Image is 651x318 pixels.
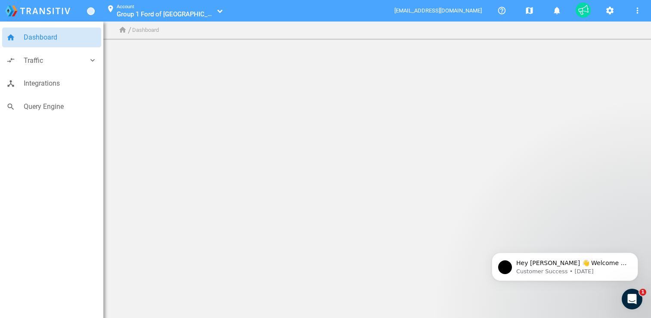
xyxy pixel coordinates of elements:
span: Traffic [24,55,88,66]
iframe: Intercom notifications message [479,235,651,295]
i: device_hub [6,79,15,88]
img: logo [5,6,70,16]
a: device_hubIntegrations [2,74,101,93]
mat-icon: more_vert [632,6,642,16]
span: 1 [639,289,646,296]
i: home [118,26,127,34]
button: More [629,2,646,19]
i: compare_arrows [6,56,15,65]
i: search [6,102,15,111]
a: Toggle Menu [87,7,95,15]
span: Integrations [24,78,97,89]
a: compare_arrowsTraffickeyboard_arrow_down [2,51,101,71]
mat-icon: settings [604,6,615,16]
li: / [128,23,131,37]
a: searchQuery Engine [2,97,101,117]
li: Dashboard [132,26,159,35]
a: homeDashboard [2,28,101,47]
span: Dashboard [24,32,97,43]
mat-icon: map [524,6,534,16]
span: [EMAIL_ADDRESS][DOMAIN_NAME] [394,7,483,14]
mat-icon: location_on [105,5,116,15]
i: keyboard_arrow_down [88,56,97,65]
i: home [6,33,15,42]
iframe: Intercom live chat [622,289,642,309]
small: Account [117,4,134,9]
span: Group 1 Ford of [GEOGRAPHIC_DATA] [117,10,225,18]
mat-icon: notifications [552,6,562,16]
mat-icon: help_outline [496,6,507,16]
span: Query Engine [24,101,97,112]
